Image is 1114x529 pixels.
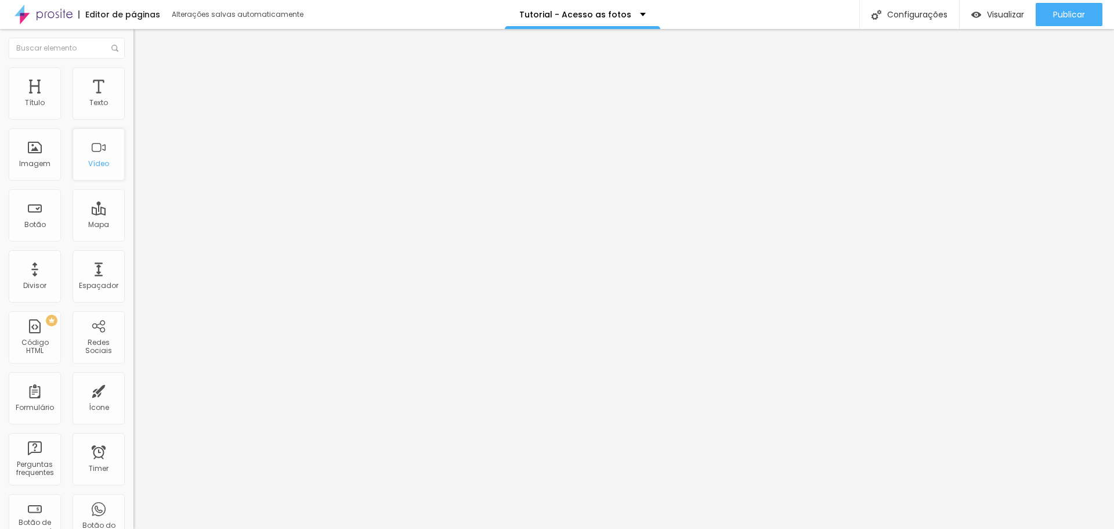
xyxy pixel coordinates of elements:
iframe: Editor [133,29,1114,529]
div: Espaçador [79,282,118,290]
div: Ícone [89,404,109,412]
div: Vídeo [88,160,109,168]
div: Imagem [19,160,50,168]
div: Título [25,99,45,107]
img: Icone [111,45,118,52]
div: Código HTML [12,339,57,355]
p: Tutorial - Acesso as fotos [519,10,631,19]
div: Formulário [16,404,54,412]
input: Buscar elemento [9,38,125,59]
div: Divisor [23,282,46,290]
div: Editor de páginas [78,10,160,19]
span: Visualizar [987,10,1024,19]
button: Visualizar [960,3,1036,26]
div: Perguntas frequentes [12,460,57,477]
img: view-1.svg [971,10,981,20]
button: Publicar [1036,3,1102,26]
div: Mapa [88,221,109,229]
div: Redes Sociais [75,339,121,355]
span: Publicar [1053,10,1085,19]
div: Texto [89,99,108,107]
div: Botão [24,221,46,229]
div: Alterações salvas automaticamente [172,11,305,18]
div: Timer [89,465,108,473]
img: Icone [871,10,881,20]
